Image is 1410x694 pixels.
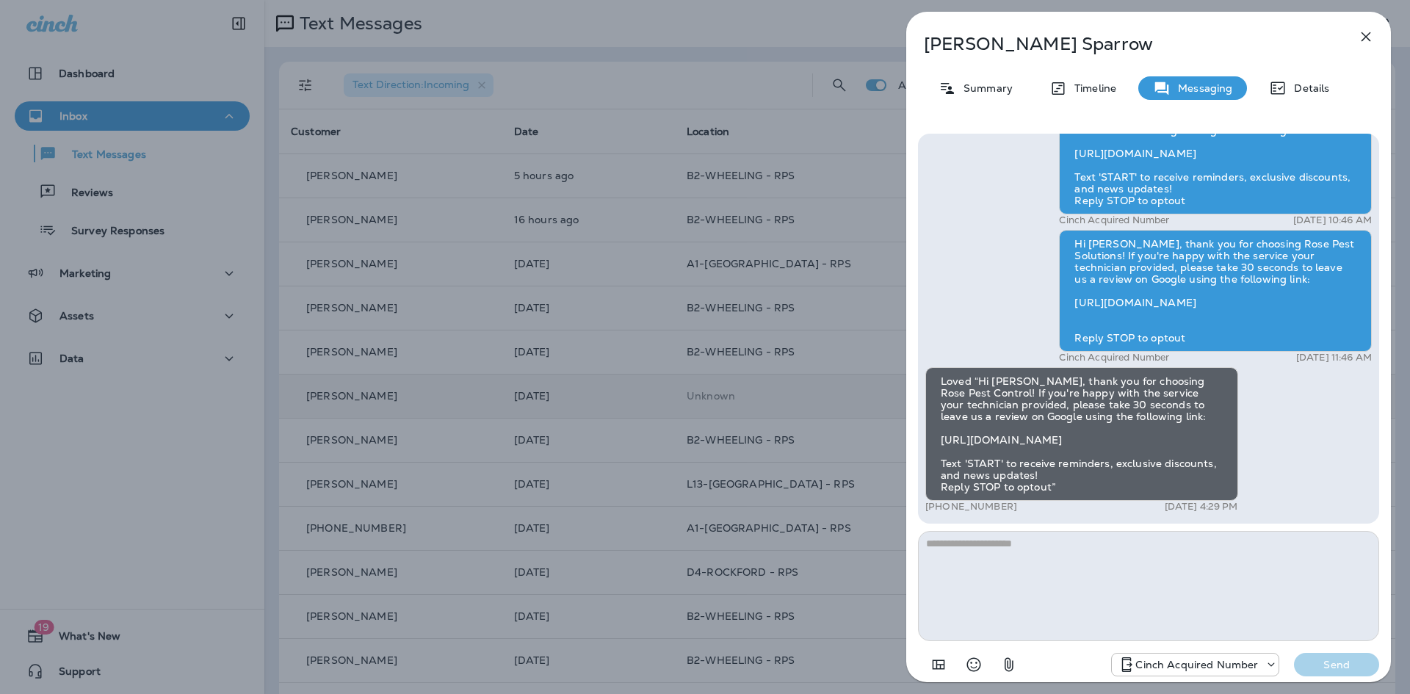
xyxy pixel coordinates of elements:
[1059,214,1169,226] p: Cinch Acquired Number
[924,650,953,679] button: Add in a premade template
[925,367,1238,501] div: Loved “Hi [PERSON_NAME], thank you for choosing Rose Pest Control! If you're happy with the servi...
[1112,656,1279,673] div: +1 (224) 344-8646
[1293,214,1372,226] p: [DATE] 10:46 AM
[1296,352,1372,364] p: [DATE] 11:46 AM
[956,82,1013,94] p: Summary
[925,501,1017,513] p: [PHONE_NUMBER]
[1171,82,1232,94] p: Messaging
[1287,82,1329,94] p: Details
[1059,230,1372,352] div: Hi [PERSON_NAME], thank you for choosing Rose Pest Solutions! If you're happy with the service yo...
[1135,659,1258,670] p: Cinch Acquired Number
[924,34,1325,54] p: [PERSON_NAME] Sparrow
[1165,501,1238,513] p: [DATE] 4:29 PM
[959,650,988,679] button: Select an emoji
[1059,352,1169,364] p: Cinch Acquired Number
[1059,81,1372,214] div: Hi [PERSON_NAME], thank you for choosing Rose Pest Control! If you're happy with the service your...
[1067,82,1116,94] p: Timeline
